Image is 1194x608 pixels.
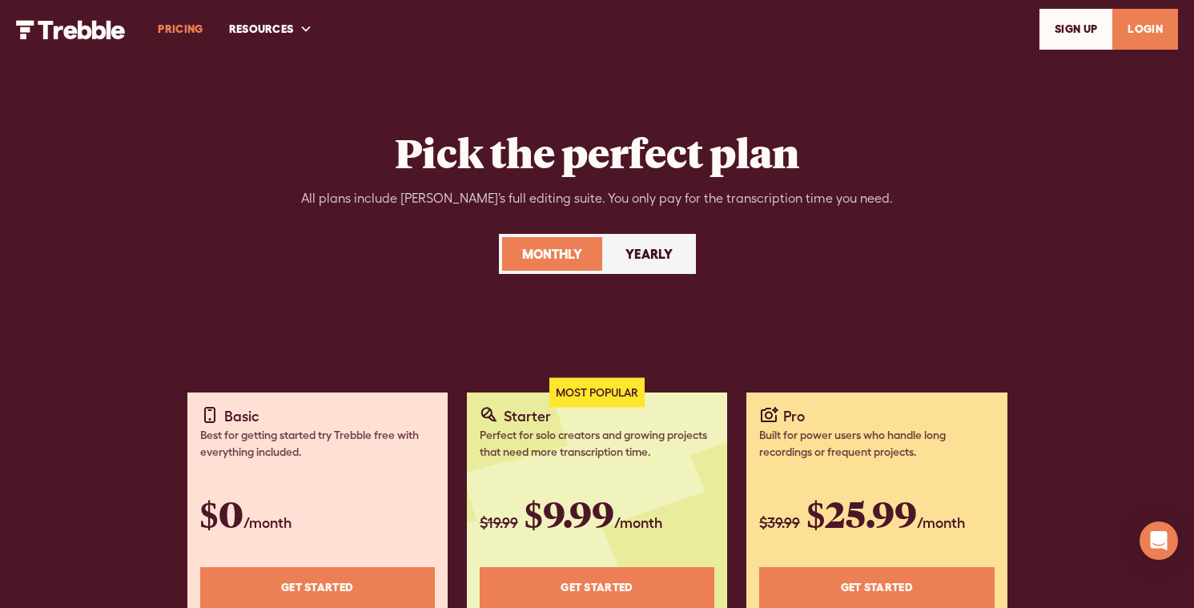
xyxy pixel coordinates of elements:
div: Basic [224,405,259,427]
div: Most Popular [549,378,645,408]
a: PRICING [145,2,215,57]
a: Get STARTED [759,567,994,608]
div: Yearly [625,244,673,264]
div: All plans include [PERSON_NAME]’s full editing suite. You only pay for the transcription time you... [301,189,893,208]
a: SIGn UP [1039,9,1112,50]
span: $9.99 [525,489,614,538]
div: Open Intercom Messenger [1140,521,1178,560]
a: Monthly [502,237,602,271]
div: Monthly [522,244,582,264]
div: Pro [783,405,805,427]
a: LOGIN [1112,9,1178,50]
span: $39.99 [759,514,800,531]
span: /month [243,514,291,531]
span: /month [917,514,965,531]
div: RESOURCES [216,2,326,57]
img: Trebble Logo - AI Podcast Editor [16,20,126,39]
div: Best for getting started try Trebble free with everything included. [200,427,435,461]
div: Perfect for solo creators and growing projects that need more transcription time. [480,427,714,461]
span: /month [614,514,662,531]
a: Get STARTED [200,567,435,608]
a: Yearly [605,237,693,271]
span: $19.99 [480,514,518,531]
a: Get STARTED [480,567,714,608]
span: $25.99 [806,489,917,538]
div: Built for power users who handle long recordings or frequent projects. [759,427,994,461]
span: $0 [200,489,243,538]
div: RESOURCES [229,21,294,38]
h2: Pick the perfect plan [395,128,799,176]
a: home [16,18,126,38]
